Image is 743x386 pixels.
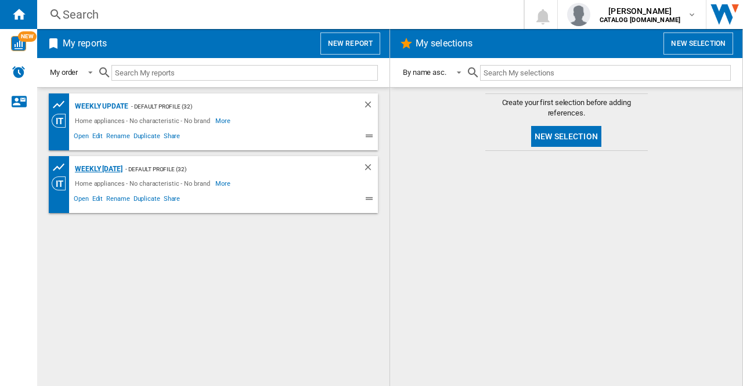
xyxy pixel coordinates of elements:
div: Delete [363,162,378,176]
span: More [215,114,232,128]
span: [PERSON_NAME] [600,5,680,17]
div: By name asc. [403,68,446,77]
div: Weekly [DATE] [72,162,122,176]
img: profile.jpg [567,3,590,26]
span: Rename [104,131,131,145]
div: Category View [52,176,72,190]
span: More [215,176,232,190]
span: Edit [91,193,105,207]
div: My order [50,68,78,77]
div: Home appliances - No characteristic - No brand [72,114,215,128]
div: Category View [52,114,72,128]
img: wise-card.svg [11,36,26,51]
span: Share [162,193,182,207]
h2: My reports [60,33,109,55]
span: Share [162,131,182,145]
span: Edit [91,131,105,145]
span: NEW [18,31,37,42]
div: Product prices grid [52,98,72,112]
span: Duplicate [132,131,162,145]
img: alerts-logo.svg [12,65,26,79]
input: Search My selections [480,65,731,81]
input: Search My reports [111,65,378,81]
button: New selection [531,126,601,147]
div: - Default profile (32) [128,99,340,114]
div: Home appliances - No characteristic - No brand [72,176,215,190]
span: Open [72,193,91,207]
b: CATALOG [DOMAIN_NAME] [600,16,680,24]
div: Search [63,6,493,23]
div: Product prices grid [52,160,72,175]
button: New selection [663,33,733,55]
h2: My selections [413,33,475,55]
div: Delete [363,99,378,114]
span: Rename [104,193,131,207]
span: Duplicate [132,193,162,207]
span: Create your first selection before adding references. [485,98,648,118]
button: New report [320,33,380,55]
div: - Default profile (32) [122,162,340,176]
div: Weekly update [72,99,128,114]
span: Open [72,131,91,145]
